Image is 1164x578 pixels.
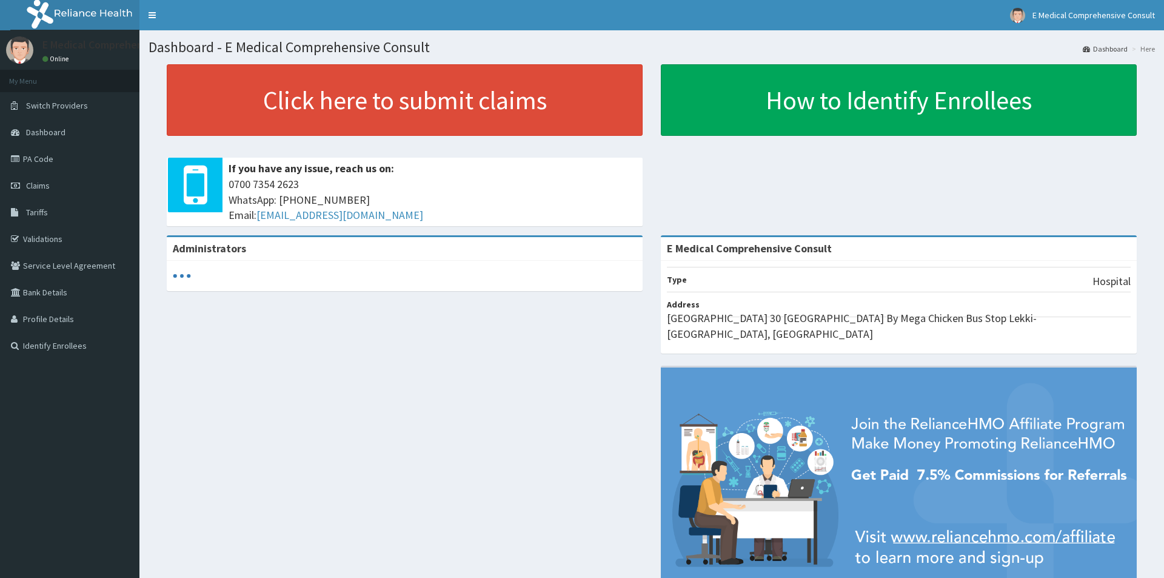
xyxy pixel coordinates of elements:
[26,207,48,218] span: Tariffs
[1083,44,1128,54] a: Dashboard
[256,208,423,222] a: [EMAIL_ADDRESS][DOMAIN_NAME]
[667,274,687,285] b: Type
[667,299,700,310] b: Address
[1010,8,1025,23] img: User Image
[173,267,191,285] svg: audio-loading
[667,311,1131,341] p: [GEOGRAPHIC_DATA] 30 [GEOGRAPHIC_DATA] By Mega Chicken Bus Stop Lekki-[GEOGRAPHIC_DATA], [GEOGRAP...
[149,39,1155,55] h1: Dashboard - E Medical Comprehensive Consult
[26,100,88,111] span: Switch Providers
[229,176,637,223] span: 0700 7354 2623 WhatsApp: [PHONE_NUMBER] Email:
[42,39,201,50] p: E Medical Comprehensive Consult
[661,64,1137,136] a: How to Identify Enrollees
[1129,44,1155,54] li: Here
[167,64,643,136] a: Click here to submit claims
[667,241,832,255] strong: E Medical Comprehensive Consult
[6,36,33,64] img: User Image
[229,161,394,175] b: If you have any issue, reach us on:
[26,127,65,138] span: Dashboard
[42,55,72,63] a: Online
[1092,274,1131,289] p: Hospital
[26,180,50,191] span: Claims
[1032,10,1155,21] span: E Medical Comprehensive Consult
[173,241,246,255] b: Administrators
